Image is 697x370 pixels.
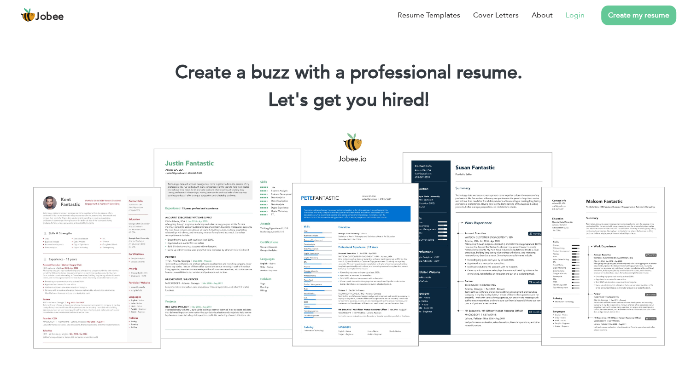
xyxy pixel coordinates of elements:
[21,8,35,23] img: jobee.io
[532,10,553,21] a: About
[473,10,519,21] a: Cover Letters
[566,10,585,21] a: Login
[14,61,683,85] h1: Create a buzz with a professional resume.
[601,6,676,25] a: Create my resume
[35,12,64,22] span: Jobee
[425,87,429,113] span: |
[21,8,64,23] a: Jobee
[398,10,460,21] a: Resume Templates
[14,88,683,112] h2: Let's
[313,87,429,113] span: get you hired!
